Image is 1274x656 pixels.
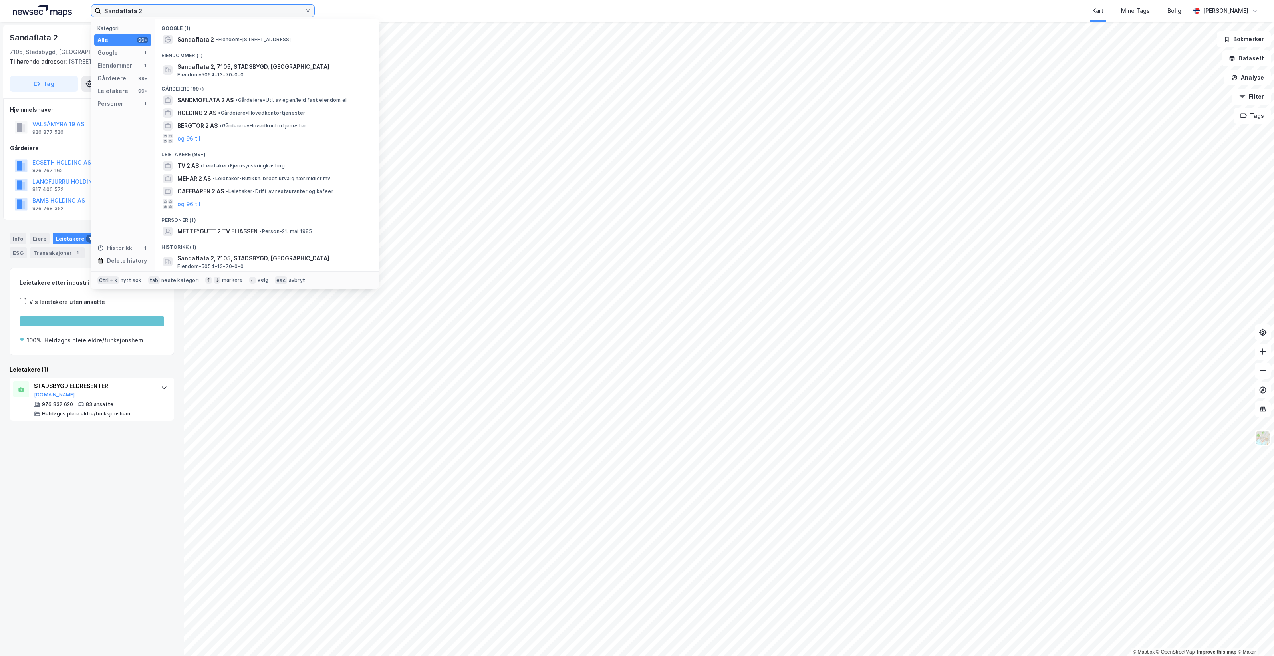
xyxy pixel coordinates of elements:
[10,58,69,65] span: Tilhørende adresser:
[97,276,119,284] div: Ctrl + k
[137,37,148,43] div: 99+
[142,245,148,251] div: 1
[97,61,132,70] div: Eiendommer
[177,35,214,44] span: Sandaflata 2
[177,121,218,131] span: BERGTOR 2 AS
[1092,6,1103,16] div: Kart
[219,123,306,129] span: Gårdeiere • Hovedkontortjenester
[142,101,148,107] div: 1
[32,167,63,174] div: 826 767 162
[177,134,200,143] button: og 96 til
[216,36,291,43] span: Eiendom • [STREET_ADDRESS]
[10,365,174,374] div: Leietakere (1)
[1217,31,1271,47] button: Bokmerker
[235,97,348,103] span: Gårdeiere • Utl. av egen/leid fast eiendom el.
[177,95,234,105] span: SANDMOFLATA 2 AS
[10,31,60,44] div: Sandaflata 2
[275,276,287,284] div: esc
[86,401,113,408] div: 83 ansatte
[177,227,258,236] span: METTE*GUTT 2 TV ELIASSEN
[97,74,126,83] div: Gårdeiere
[1255,430,1270,445] img: Z
[1133,649,1155,655] a: Mapbox
[1156,649,1195,655] a: OpenStreetMap
[137,75,148,82] div: 99+
[155,145,379,159] div: Leietakere (99+)
[101,5,305,17] input: Søk på adresse, matrikkel, gårdeiere, leietakere eller personer
[53,233,97,244] div: Leietakere
[1222,50,1271,66] button: Datasett
[219,123,222,129] span: •
[1203,6,1248,16] div: [PERSON_NAME]
[30,233,50,244] div: Eiere
[177,174,211,183] span: MEHAR 2 AS
[29,297,105,307] div: Vis leietakere uten ansatte
[10,247,27,258] div: ESG
[155,238,379,252] div: Historikk (1)
[226,188,333,195] span: Leietaker • Drift av restauranter og kafeer
[177,254,369,263] span: Sandaflata 2, 7105, STADSBYGD, [GEOGRAPHIC_DATA]
[1234,618,1274,656] iframe: Chat Widget
[218,110,305,116] span: Gårdeiere • Hovedkontortjenester
[10,47,117,57] div: 7105, Stadsbygd, [GEOGRAPHIC_DATA]
[177,263,243,270] span: Eiendom • 5054-13-70-0-0
[1197,649,1236,655] a: Improve this map
[30,247,85,258] div: Transaksjoner
[142,50,148,56] div: 1
[289,277,305,284] div: avbryt
[27,336,41,345] div: 100%
[177,62,369,72] span: Sandaflata 2, 7105, STADSBYGD, [GEOGRAPHIC_DATA]
[1234,108,1271,124] button: Tags
[34,392,75,398] button: [DOMAIN_NAME]
[259,228,262,234] span: •
[155,80,379,94] div: Gårdeiere (99+)
[177,108,216,118] span: HOLDING 2 AS
[97,48,118,58] div: Google
[97,25,151,31] div: Kategori
[212,175,215,181] span: •
[1224,70,1271,85] button: Analyse
[218,110,220,116] span: •
[10,143,174,153] div: Gårdeiere
[137,88,148,94] div: 99+
[142,62,148,69] div: 1
[212,175,331,182] span: Leietaker • Butikkh. bredt utvalg nær.midler mv.
[20,278,164,288] div: Leietakere etter industri
[235,97,238,103] span: •
[1232,89,1271,105] button: Filter
[216,36,218,42] span: •
[97,86,128,96] div: Leietakere
[155,19,379,33] div: Google (1)
[148,276,160,284] div: tab
[97,243,132,253] div: Historikk
[73,249,81,257] div: 1
[10,105,174,115] div: Hjemmelshaver
[259,228,312,235] span: Person • 21. mai 1985
[121,277,142,284] div: nytt søk
[222,277,243,283] div: markere
[32,186,64,193] div: 817 406 572
[258,277,268,283] div: velg
[177,187,224,196] span: CAFEBAREN 2 AS
[10,76,78,92] button: Tag
[10,57,168,66] div: [STREET_ADDRESS]
[44,336,145,345] div: Heldøgns pleie eldre/funksjonshem.
[97,99,123,109] div: Personer
[32,205,64,212] div: 926 768 352
[32,129,64,135] div: 926 877 526
[34,381,153,391] div: STADSBYGD ELDRESENTER
[10,233,26,244] div: Info
[177,72,243,78] span: Eiendom • 5054-13-70-0-0
[161,277,199,284] div: neste kategori
[226,188,228,194] span: •
[1167,6,1181,16] div: Bolig
[1121,6,1150,16] div: Mine Tags
[107,256,147,266] div: Delete history
[42,401,73,408] div: 976 832 620
[86,235,94,243] div: 1
[97,35,108,45] div: Alle
[13,5,72,17] img: logo.a4113a55bc3d86da70a041830d287a7e.svg
[42,411,132,417] div: Heldøgns pleie eldre/funksjonshem.
[155,46,379,60] div: Eiendommer (1)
